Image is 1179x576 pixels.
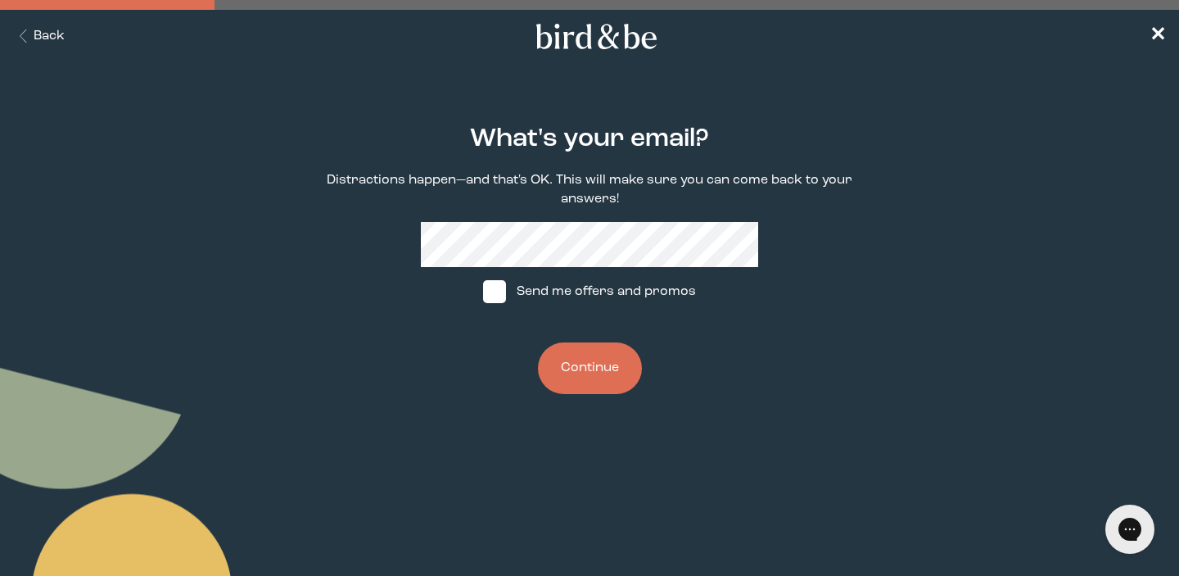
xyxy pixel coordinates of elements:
[468,267,711,316] label: Send me offers and promos
[470,120,709,158] h2: What's your email?
[1150,26,1166,46] span: ✕
[13,27,65,46] button: Back Button
[1150,22,1166,51] a: ✕
[308,171,871,209] p: Distractions happen—and that's OK. This will make sure you can come back to your answers!
[538,342,642,394] button: Continue
[1097,499,1163,560] iframe: Gorgias live chat messenger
